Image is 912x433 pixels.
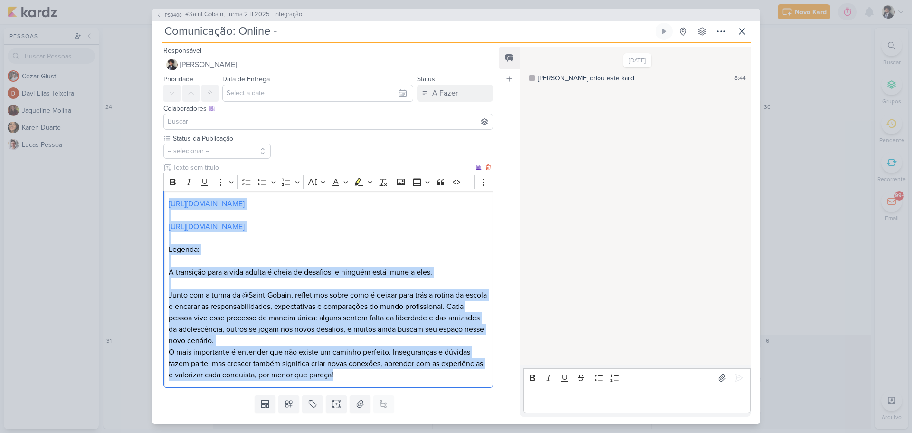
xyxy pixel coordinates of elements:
button: [PERSON_NAME] [163,56,493,73]
div: Editor editing area: main [523,387,750,413]
div: 8:44 [734,74,746,82]
label: Prioridade [163,75,193,83]
div: Editor editing area: main [163,191,493,388]
button: -- selecionar -- [163,144,271,159]
input: Buscar [166,116,491,127]
label: Status da Publicação [172,134,271,144]
label: Status [417,75,435,83]
a: [URL][DOMAIN_NAME] [169,222,245,231]
div: Ligar relógio [660,28,668,35]
div: A Fazer [432,87,458,99]
label: Responsável [163,47,201,55]
button: A Fazer [417,85,493,102]
input: Select a date [222,85,413,102]
div: Editor toolbar [523,368,750,387]
label: Data de Entrega [222,75,270,83]
p: Junto com a turma da @Saint-Gobain, refletimos sobre como é deixar para trás a rotina da escola e... [169,289,488,346]
span: [PERSON_NAME] [180,59,237,70]
img: Pedro Luahn Simões [166,59,178,70]
div: Colaboradores [163,104,493,114]
div: [PERSON_NAME] criou este kard [538,73,634,83]
a: [URL][DOMAIN_NAME] [169,199,245,209]
p: Legenda: [169,244,488,255]
div: Editor toolbar [163,173,493,191]
input: Kard Sem Título [161,23,654,40]
p: A transição para a vida adulta é cheia de desafios, e ninguém está imune a eles. [169,267,488,278]
p: O mais importante é entender que não existe um caminho perfeito. Inseguranças e dúvidas fazem par... [169,346,488,381]
input: Texto sem título [171,163,474,173]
